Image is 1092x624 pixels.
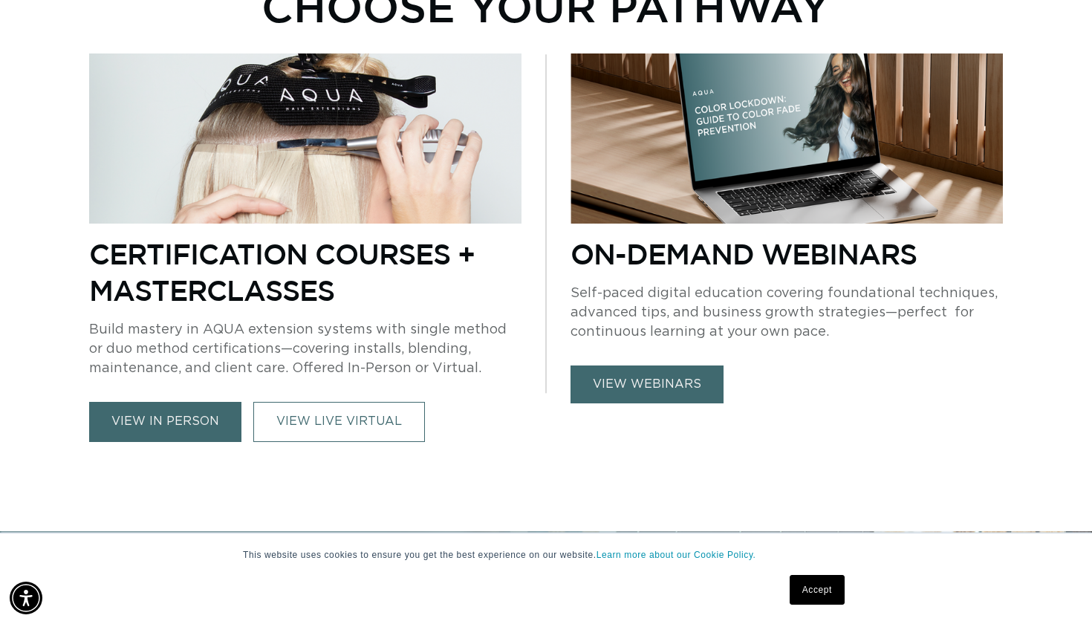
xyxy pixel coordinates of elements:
[571,235,1003,272] p: On-Demand Webinars
[790,575,845,605] a: Accept
[597,550,756,560] a: Learn more about our Cookie Policy.
[89,402,241,441] a: view in person
[89,235,521,308] p: Certification Courses + Masterclasses
[253,402,425,441] a: VIEW LIVE VIRTUAL
[1018,553,1092,624] iframe: Chat Widget
[571,284,1003,342] p: Self-paced digital education covering foundational techniques, advanced tips, and business growth...
[571,365,724,403] a: view webinars
[243,548,849,562] p: This website uses cookies to ensure you get the best experience on our website.
[89,320,521,378] p: Build mastery in AQUA extension systems with single method or duo method certifications—covering ...
[10,582,42,614] div: Accessibility Menu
